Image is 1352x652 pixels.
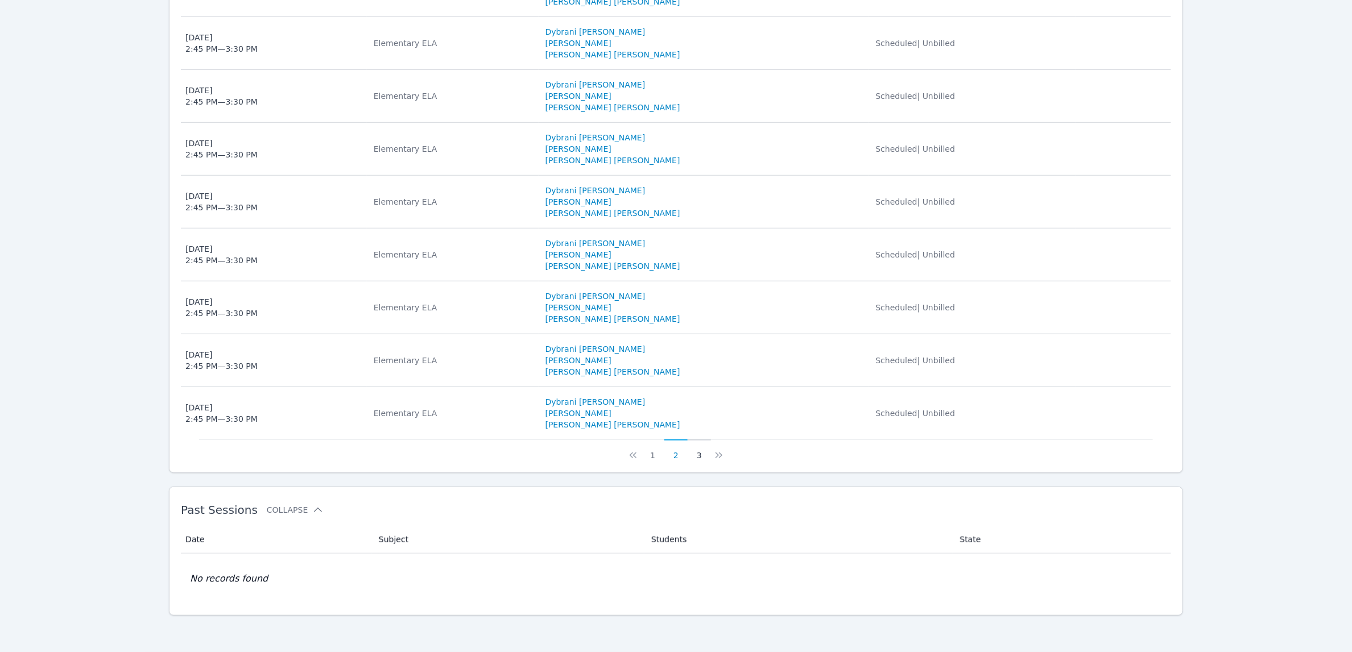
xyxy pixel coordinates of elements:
div: [DATE] 2:45 PM — 3:30 PM [185,349,258,372]
span: Scheduled | Unbilled [876,92,956,101]
a: [PERSON_NAME] [545,302,611,313]
a: Dybrani [PERSON_NAME] [545,79,646,90]
a: Dybrani [PERSON_NAME] [545,26,646,38]
a: [PERSON_NAME] [PERSON_NAME] [545,313,680,325]
tr: [DATE]2:45 PM—3:30 PMElementary ELADybrani [PERSON_NAME][PERSON_NAME][PERSON_NAME] [PERSON_NAME]S... [181,176,1171,229]
a: [PERSON_NAME] [PERSON_NAME] [545,260,680,272]
div: Elementary ELA [374,196,532,207]
tr: [DATE]2:45 PM—3:30 PMElementary ELADybrani [PERSON_NAME][PERSON_NAME][PERSON_NAME] [PERSON_NAME]S... [181,123,1171,176]
td: No records found [181,554,1171,604]
a: [PERSON_NAME] [PERSON_NAME] [545,366,680,377]
a: [PERSON_NAME] [PERSON_NAME] [545,155,680,166]
button: 2 [664,439,688,461]
div: [DATE] 2:45 PM — 3:30 PM [185,402,258,425]
div: Elementary ELA [374,38,532,49]
a: Dybrani [PERSON_NAME] [545,238,646,249]
div: [DATE] 2:45 PM — 3:30 PM [185,190,258,213]
a: Dybrani [PERSON_NAME] [545,185,646,196]
span: Scheduled | Unbilled [876,197,956,206]
tr: [DATE]2:45 PM—3:30 PMElementary ELADybrani [PERSON_NAME][PERSON_NAME][PERSON_NAME] [PERSON_NAME]S... [181,281,1171,334]
th: Students [644,526,953,554]
th: State [953,526,1171,554]
button: Collapse [267,504,324,516]
tr: [DATE]2:45 PM—3:30 PMElementary ELADybrani [PERSON_NAME][PERSON_NAME][PERSON_NAME] [PERSON_NAME]S... [181,229,1171,281]
span: Scheduled | Unbilled [876,356,956,365]
span: Scheduled | Unbilled [876,409,956,418]
a: [PERSON_NAME] [PERSON_NAME] [545,102,680,113]
a: [PERSON_NAME] [PERSON_NAME] [545,207,680,219]
div: [DATE] 2:45 PM — 3:30 PM [185,32,258,55]
a: [PERSON_NAME] [PERSON_NAME] [545,49,680,60]
div: [DATE] 2:45 PM — 3:30 PM [185,296,258,319]
div: Elementary ELA [374,355,532,366]
a: [PERSON_NAME] [545,249,611,260]
tr: [DATE]2:45 PM—3:30 PMElementary ELADybrani [PERSON_NAME][PERSON_NAME][PERSON_NAME] [PERSON_NAME]S... [181,70,1171,123]
div: Elementary ELA [374,249,532,260]
span: Past Sessions [181,503,258,517]
a: Dybrani [PERSON_NAME] [545,396,646,408]
a: [PERSON_NAME] [545,38,611,49]
div: Elementary ELA [374,302,532,313]
span: Scheduled | Unbilled [876,303,956,312]
button: 1 [641,439,664,461]
span: Scheduled | Unbilled [876,250,956,259]
a: [PERSON_NAME] [545,143,611,155]
tr: [DATE]2:45 PM—3:30 PMElementary ELADybrani [PERSON_NAME][PERSON_NAME][PERSON_NAME] [PERSON_NAME]S... [181,17,1171,70]
a: Dybrani [PERSON_NAME] [545,290,646,302]
tr: [DATE]2:45 PM—3:30 PMElementary ELADybrani [PERSON_NAME][PERSON_NAME][PERSON_NAME] [PERSON_NAME]S... [181,387,1171,439]
a: [PERSON_NAME] [545,90,611,102]
span: Scheduled | Unbilled [876,39,956,48]
a: [PERSON_NAME] [545,408,611,419]
div: [DATE] 2:45 PM — 3:30 PM [185,138,258,160]
button: 3 [688,439,711,461]
div: Elementary ELA [374,143,532,155]
th: Date [181,526,372,554]
a: [PERSON_NAME] [545,355,611,366]
a: [PERSON_NAME] [PERSON_NAME] [545,419,680,430]
span: Scheduled | Unbilled [876,144,956,153]
tr: [DATE]2:45 PM—3:30 PMElementary ELADybrani [PERSON_NAME][PERSON_NAME][PERSON_NAME] [PERSON_NAME]S... [181,334,1171,387]
a: Dybrani [PERSON_NAME] [545,343,646,355]
a: [PERSON_NAME] [545,196,611,207]
a: Dybrani [PERSON_NAME] [545,132,646,143]
div: Elementary ELA [374,408,532,419]
div: Elementary ELA [374,90,532,102]
div: [DATE] 2:45 PM — 3:30 PM [185,85,258,107]
div: [DATE] 2:45 PM — 3:30 PM [185,243,258,266]
th: Subject [372,526,644,554]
